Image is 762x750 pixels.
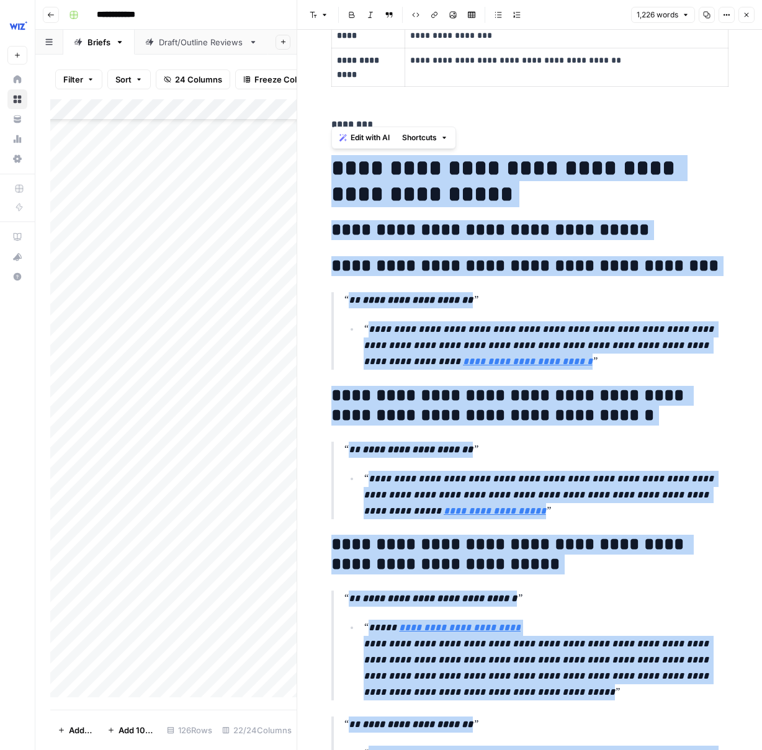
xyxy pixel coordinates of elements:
button: Edit with AI [334,130,395,146]
span: Shortcuts [402,132,437,143]
a: Browse [7,89,27,109]
button: Add 10 Rows [100,720,162,740]
span: 1,226 words [637,9,678,20]
span: 24 Columns [175,73,222,86]
a: Your Data [7,109,27,129]
a: Home [7,69,27,89]
button: 24 Columns [156,69,230,89]
div: Briefs [87,36,110,48]
span: Add 10 Rows [119,724,155,736]
span: Filter [63,73,83,86]
button: 1,226 words [631,7,695,23]
button: Workspace: Wiz [7,10,27,41]
a: AirOps Academy [7,227,27,247]
a: Settings [7,149,27,169]
button: Add Row [50,720,100,740]
button: Help + Support [7,267,27,287]
div: 22/24 Columns [217,720,297,740]
span: Add Row [69,724,92,736]
div: Draft/Outline Reviews [159,36,244,48]
button: Sort [107,69,151,89]
span: Sort [115,73,132,86]
button: Freeze Columns [235,69,326,89]
a: Draft/Outline Reviews [135,30,268,55]
a: Usage [7,129,27,149]
span: Edit with AI [351,132,390,143]
a: Briefs [63,30,135,55]
div: What's new? [8,248,27,266]
button: Filter [55,69,102,89]
div: 126 Rows [162,720,217,740]
img: Wiz Logo [7,14,30,37]
button: What's new? [7,247,27,267]
button: Shortcuts [397,130,453,146]
span: Freeze Columns [254,73,318,86]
